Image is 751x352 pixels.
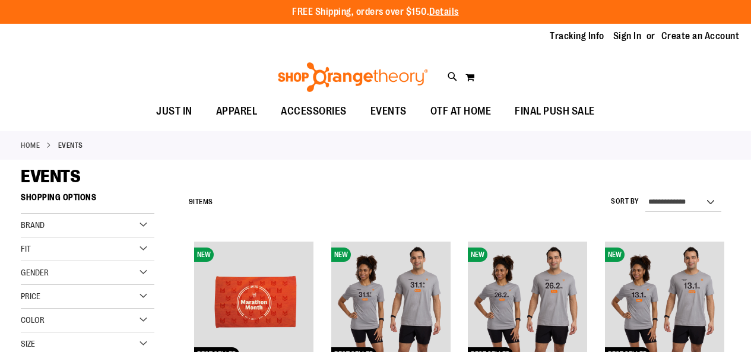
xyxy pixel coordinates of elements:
strong: EVENTS [58,140,83,151]
span: Fit [21,244,31,253]
a: Sign In [613,30,642,43]
p: FREE Shipping, orders over $150. [292,5,459,19]
span: Brand [21,220,45,230]
h2: Items [189,193,213,211]
label: Sort By [611,196,639,207]
span: Price [21,291,40,301]
a: Home [21,140,40,151]
span: JUST IN [156,98,192,125]
span: NEW [468,248,487,262]
span: OTF AT HOME [430,98,492,125]
a: Create an Account [661,30,740,43]
span: 9 [189,198,194,206]
span: APPAREL [216,98,258,125]
a: Details [429,7,459,17]
span: Gender [21,268,49,277]
span: NEW [605,248,625,262]
span: Color [21,315,45,325]
span: EVENTS [370,98,407,125]
span: EVENTS [21,166,80,186]
img: Shop Orangetheory [276,62,430,92]
span: ACCESSORIES [281,98,347,125]
strong: Shopping Options [21,187,154,214]
span: FINAL PUSH SALE [515,98,595,125]
span: Size [21,339,35,348]
span: NEW [194,248,214,262]
span: NEW [331,248,351,262]
a: Tracking Info [550,30,604,43]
